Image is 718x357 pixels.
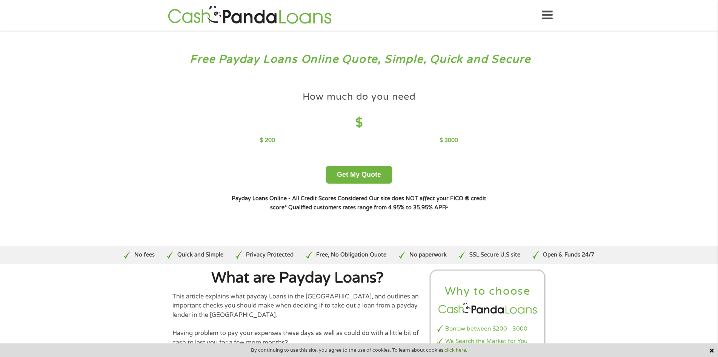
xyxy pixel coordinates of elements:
a: click here. [444,347,467,353]
p: No paperwork [409,251,447,259]
li: We Search the Market for You [437,337,539,346]
p: Having problem to pay your expenses these days as well as could do with a little bit of cash to l... [172,329,423,347]
p: $ 200 [260,136,275,145]
strong: Our site does NOT affect your FICO ® credit score* [270,195,486,211]
p: Privacy Protected [246,251,294,259]
h4: $ [260,115,458,131]
p: SSL Secure U.S site [469,251,520,259]
p: This article explains what payday Loans in the [GEOGRAPHIC_DATA], and outlines an important check... [172,292,423,320]
strong: Qualified customers rates range from 4.95% to 35.95% APR¹ [288,204,448,211]
img: GetLoanNow Logo [166,5,334,26]
h1: What are Payday Loans? [172,270,423,286]
p: Open & Funds 24/7 [543,251,594,259]
h2: Why to choose [437,284,539,298]
h3: Free Payday Loans Online Quote, Simple, Quick and Secure [22,53,696,66]
p: No fees [134,251,155,259]
li: Borrow between $200 - 3000 [437,325,539,333]
p: $ 3000 [440,136,458,145]
span: By continuing to use this site, you agree to the use of cookies. To learn about cookies, [251,348,467,353]
p: Quick and Simple [177,251,223,259]
button: Get My Quote [326,166,392,184]
strong: Payday Loans Online - All Credit Scores Considered [232,195,367,202]
p: Free, No Obligation Quote [316,251,386,259]
h4: How much do you need [303,91,416,103]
